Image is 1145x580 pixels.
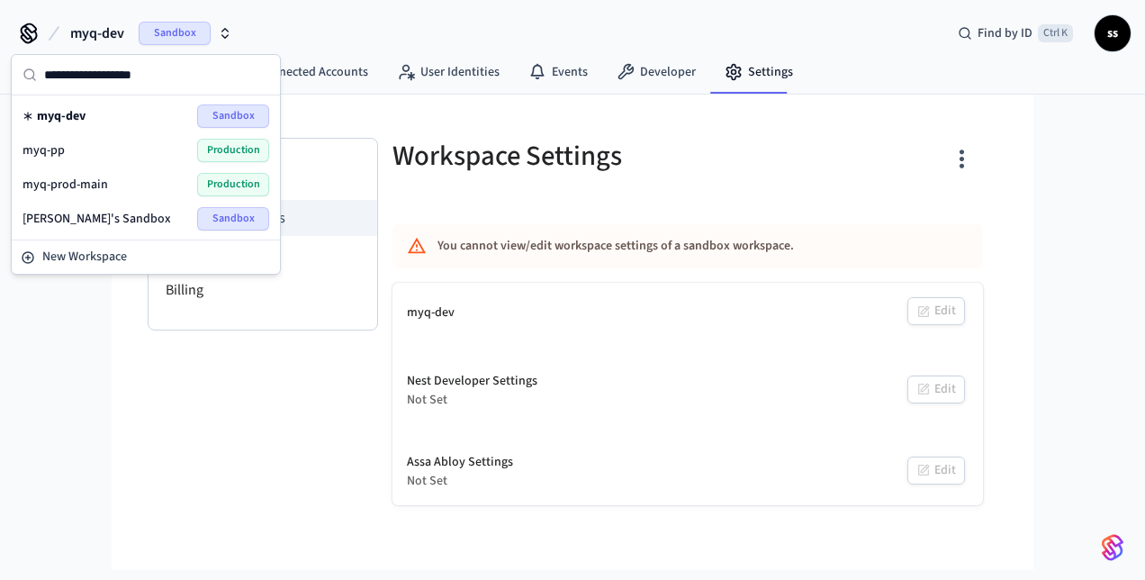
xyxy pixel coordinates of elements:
[197,207,269,231] span: Sandbox
[407,372,537,391] div: Nest Developer Settings
[383,56,514,88] a: User Identities
[437,230,887,263] div: You cannot view/edit workspace settings of a sandbox workspace.
[197,173,269,196] span: Production
[978,24,1032,42] span: Find by ID
[407,391,537,410] div: Not Set
[14,242,278,272] button: New Workspace
[23,141,65,159] span: myq-pp
[139,22,211,45] span: Sandbox
[23,210,171,228] span: [PERSON_NAME]'s Sandbox
[943,17,1087,50] div: Find by IDCtrl K
[70,23,124,44] span: myq-dev
[514,56,602,88] a: Events
[23,176,108,194] span: myq-prod-main
[149,272,377,308] li: Billing
[1095,15,1131,51] button: ss
[1102,533,1123,562] img: SeamLogoGradient.69752ec5.svg
[392,138,677,175] h5: Workspace Settings
[407,472,513,491] div: Not Set
[37,107,86,125] span: myq-dev
[407,453,513,472] div: Assa Abloy Settings
[407,304,455,322] div: myq-dev
[197,104,269,128] span: Sandbox
[12,95,280,240] div: Suggestions
[602,56,710,88] a: Developer
[42,248,127,267] span: New Workspace
[1096,17,1129,50] span: ss
[1038,24,1073,42] span: Ctrl K
[197,139,269,162] span: Production
[710,56,807,88] a: Settings
[220,56,383,88] a: Connected Accounts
